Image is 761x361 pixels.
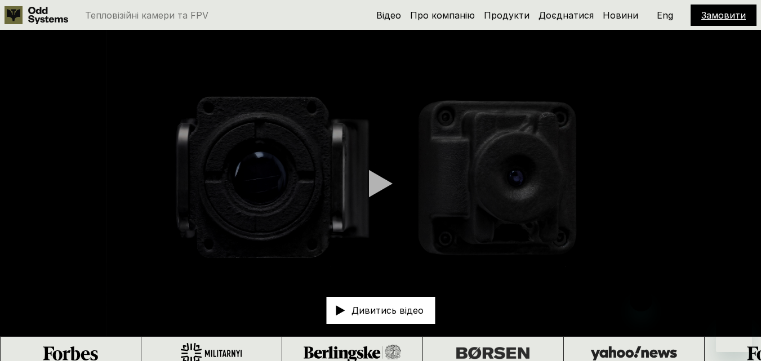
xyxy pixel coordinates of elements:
[716,316,752,352] iframe: Кнопка для запуску вікна повідомлень
[701,10,746,21] a: Замовити
[351,306,424,315] p: Дивитись відео
[657,11,673,20] p: Eng
[630,289,652,311] iframe: Закрити повідомлення
[539,10,594,21] a: Доєднатися
[85,11,208,20] p: Тепловізійні камери та FPV
[376,10,401,21] a: Відео
[603,10,638,21] a: Новини
[410,10,475,21] a: Про компанію
[484,10,529,21] a: Продукти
